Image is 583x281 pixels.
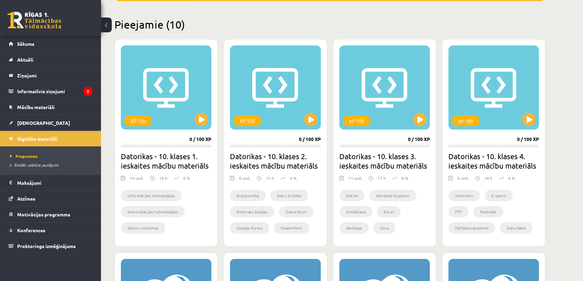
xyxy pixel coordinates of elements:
h2: Datorikas - 10. klases 2. ieskaites mācību materiāls [230,151,320,170]
p: 0 % [290,175,297,181]
div: 8 uzd. [239,175,250,185]
li: komunikācijas tehnoloģijas [121,206,185,217]
li: arhivēšana [339,206,372,217]
li: Datu drošība [270,190,308,201]
span: Motivācijas programma [17,211,70,217]
li: informācijas tehnoloģijas [121,190,182,201]
li: PowerPoint [274,222,309,234]
span: Digitālie materiāli [17,136,57,142]
li: šūna [373,222,396,234]
span: Programma [10,153,38,159]
p: 0 % [183,175,190,181]
li: Windows Explorer [369,190,416,201]
li: FTP [448,206,469,217]
li: Pārlūkprogramma [448,222,495,234]
li: Ergonomika [230,190,266,201]
a: Digitālie materiāli [9,131,93,146]
a: [DEMOGRAPHIC_DATA] [9,115,93,131]
span: Sākums [17,41,34,47]
span: Biežāk uzdotie jautājumi [10,162,59,168]
li: E-pasts [485,190,513,201]
a: Konferences [9,222,93,238]
div: 11 uzd. [348,175,362,185]
legend: Informatīvie ziņojumi [17,83,93,99]
h2: Pieejamie (10) [114,18,545,31]
p: 17 h [378,175,386,181]
li: Datne [339,190,365,201]
a: Informatīvie ziņojumi2 [9,83,93,99]
h2: Datorikas - 10. klases 3. ieskaites mācību materiāls [339,151,430,170]
a: Motivācijas programma [9,207,93,222]
a: Proktoringa izmēģinājums [9,238,93,254]
p: 0 % [402,175,408,181]
span: [DEMOGRAPHIC_DATA] [17,120,70,126]
div: XP 100 [343,115,371,126]
div: 14 uzd. [130,175,143,185]
span: Aktuāli [17,57,33,63]
li: datoru sistēmas [121,222,165,234]
span: Mācību materiāli [17,104,55,110]
div: XP 100 [124,115,152,126]
legend: Maksājumi [17,175,93,190]
a: Programma [10,153,94,159]
p: 15 h [266,175,274,181]
li: Podraide [473,206,503,217]
a: Ziņojumi [9,68,93,83]
a: Biežāk uzdotie jautājumi [10,162,94,168]
span: Proktoringa izmēģinājums [17,243,76,249]
div: XP 100 [233,115,261,126]
a: Atzīmes [9,191,93,206]
div: 8 uzd. [457,175,469,185]
a: Maksājumi [9,175,93,190]
legend: Ziņojumi [17,68,93,83]
a: Rīgas 1. Tālmācības vidusskola [7,12,61,29]
i: 2 [83,87,93,96]
p: 0 % [508,175,515,181]
span: Atzīmes [17,196,35,202]
a: Mācību materiāli [9,99,93,115]
li: Datorvīrusi [279,206,313,217]
li: Datu bāze [500,222,533,234]
h2: Datorikas - 10. klases 4. ieskaites mācību materiāls [448,151,539,170]
li: Internets [448,190,480,201]
p: 18 h [484,175,492,181]
a: Aktuāli [9,52,93,67]
span: Konferences [17,227,45,233]
p: 18 h [159,175,167,181]
li: darblapa [339,222,369,234]
li: Rezerves kopijas [230,206,274,217]
a: Sākums [9,36,93,51]
h2: Datorikas - 10. klases 1. ieskaites mācību materiāls [121,151,211,170]
li: Excel [377,206,401,217]
div: XP 100 [452,115,480,126]
li: Google Forms [230,222,269,234]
